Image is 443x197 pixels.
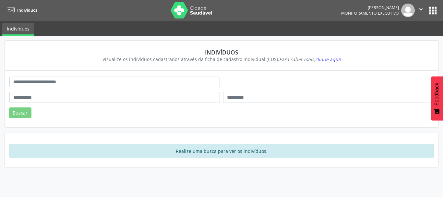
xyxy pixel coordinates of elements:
div: [PERSON_NAME] [341,5,399,10]
button: Buscar [9,107,31,118]
span: clique aqui! [315,56,341,62]
span: Feedback [434,83,440,105]
button:  [415,4,427,17]
div: Visualize os indivíduos cadastrados através da ficha de cadastro individual (CDS). [14,56,429,63]
div: Realize uma busca para ver os indivíduos. [9,144,434,158]
button: apps [427,5,438,16]
i: Para saber mais, [279,56,341,62]
span: Indivíduos [17,7,37,13]
div: Indivíduos [14,49,429,56]
i:  [417,6,425,13]
a: Indivíduos [5,5,37,16]
button: Feedback - Mostrar pesquisa [431,76,443,120]
span: Monitoramento Executivo [341,10,399,16]
img: img [401,4,415,17]
a: Indivíduos [2,23,34,36]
